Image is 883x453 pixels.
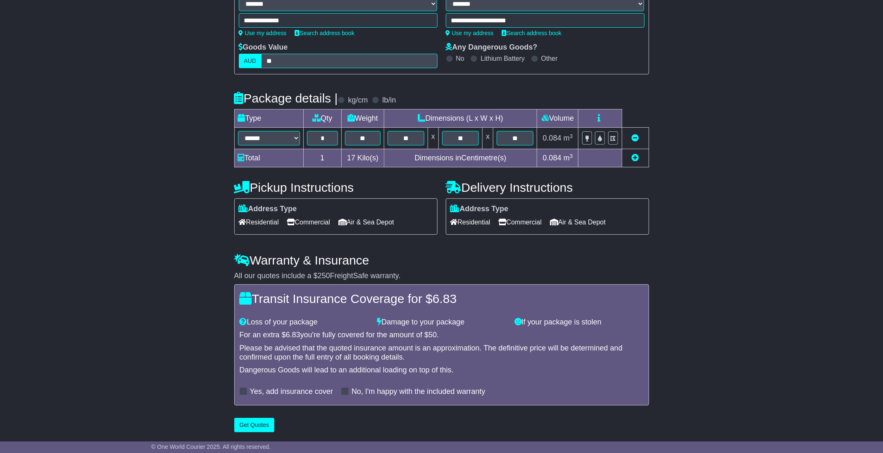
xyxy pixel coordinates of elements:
span: 17 [347,154,355,162]
a: Add new item [632,154,639,162]
span: 0.084 [543,134,562,142]
span: Commercial [499,216,542,229]
label: Goods Value [239,43,288,52]
label: Address Type [450,205,509,214]
span: 6.83 [433,292,457,305]
label: Address Type [239,205,297,214]
span: Residential [239,216,279,229]
button: Get Quotes [234,418,275,432]
td: x [483,128,493,149]
div: If your package is stolen [510,318,648,327]
label: Any Dangerous Goods? [446,43,538,52]
h4: Delivery Instructions [446,181,649,194]
label: No, I'm happy with the included warranty [352,387,486,396]
span: 50 [428,331,437,339]
div: Damage to your package [373,318,510,327]
span: Residential [450,216,490,229]
td: Dimensions (L x W x H) [384,110,537,128]
h4: Package details | [234,91,338,105]
div: Dangerous Goods will lead to an additional loading on top of this. [240,366,644,375]
td: x [428,128,438,149]
span: Commercial [287,216,330,229]
td: Dimensions in Centimetre(s) [384,149,537,167]
a: Search address book [502,30,562,36]
a: Use my address [446,30,494,36]
span: © One World Courier 2025. All rights reserved. [151,443,271,450]
label: AUD [239,54,262,68]
label: No [456,55,464,62]
span: Air & Sea Depot [338,216,394,229]
a: Search address book [295,30,355,36]
div: Loss of your package [236,318,373,327]
span: 6.83 [286,331,300,339]
td: Volume [537,110,578,128]
td: 1 [303,149,342,167]
span: 0.084 [543,154,562,162]
sup: 3 [570,133,573,139]
label: Yes, add insurance cover [250,387,333,396]
h4: Transit Insurance Coverage for $ [240,292,644,305]
div: For an extra $ you're fully covered for the amount of $ . [240,331,644,340]
h4: Warranty & Insurance [234,253,649,267]
sup: 3 [570,153,573,159]
div: All our quotes include a $ FreightSafe warranty. [234,272,649,281]
span: m [564,154,573,162]
div: Please be advised that the quoted insurance amount is an approximation. The definitive price will... [240,344,644,362]
td: Qty [303,110,342,128]
span: Air & Sea Depot [550,216,606,229]
h4: Pickup Instructions [234,181,438,194]
label: kg/cm [348,96,368,105]
td: Weight [342,110,384,128]
span: m [564,134,573,142]
label: Lithium Battery [481,55,525,62]
label: Other [541,55,558,62]
label: lb/in [382,96,396,105]
a: Remove this item [632,134,639,142]
td: Kilo(s) [342,149,384,167]
a: Use my address [239,30,287,36]
td: Type [234,110,303,128]
td: Total [234,149,303,167]
span: 250 [318,272,330,280]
